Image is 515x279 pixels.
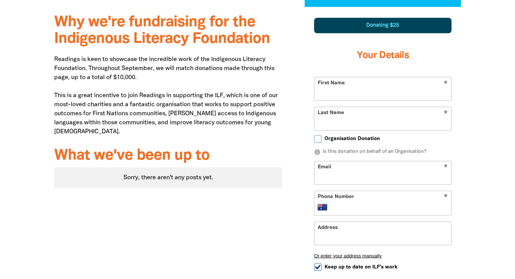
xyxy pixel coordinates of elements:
[314,41,451,71] h3: Your Details
[314,149,321,156] i: info
[54,148,282,164] h3: What we've been up to
[314,135,321,143] input: Organisation Donation
[54,55,282,136] p: Readings is keen to showcase the incredible work of the Indigenous Literacy Foundation. Throughou...
[54,15,270,46] span: Why we're fundraising for the Indigenous Literacy Foundation
[443,194,447,201] i: Required
[325,135,380,142] span: Organisation Donation
[54,167,282,188] div: Sorry, there aren't any posts yet.
[54,167,282,188] div: Paginated content
[325,263,398,270] span: Keep up to date on ILF's work
[314,253,451,258] button: Or enter your address manually
[314,18,451,33] div: Donating $25
[314,148,451,156] p: Is this donation on behalf of an Organisation?
[314,263,321,271] input: Keep up to date on ILF's work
